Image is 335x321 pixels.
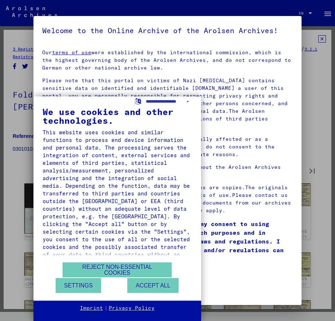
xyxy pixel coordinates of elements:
div: We use cookies and other technologies. [43,107,192,125]
button: Accept all [127,278,179,293]
a: Privacy Policy [109,305,155,312]
button: Reject non-essential cookies [63,262,172,277]
div: This website uses cookies and similar functions to process end device information and personal da... [43,128,192,266]
a: Imprint [80,305,103,312]
button: Settings [56,278,101,293]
